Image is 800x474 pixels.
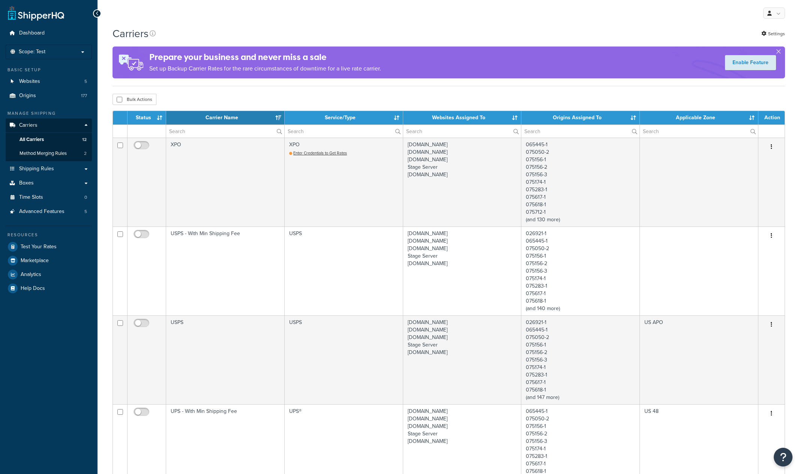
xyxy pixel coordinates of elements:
a: Boxes [6,176,92,190]
span: All Carriers [20,136,44,143]
a: Analytics [6,268,92,281]
a: Settings [761,28,785,39]
span: Enter Credentials to Get Rates [293,150,347,156]
span: Boxes [19,180,34,186]
li: Method Merging Rules [6,147,92,160]
a: ShipperHQ Home [8,6,64,21]
span: Time Slots [19,194,43,201]
span: Marketplace [21,258,49,264]
a: Enter Credentials to Get Rates [289,150,347,156]
th: Applicable Zone: activate to sort column ascending [640,111,758,124]
a: Time Slots 0 [6,190,92,204]
span: 5 [84,208,87,215]
span: 5 [84,78,87,85]
td: [DOMAIN_NAME] [DOMAIN_NAME] [DOMAIN_NAME] Stage Server [DOMAIN_NAME] [403,138,522,226]
td: USPS [285,226,403,315]
td: US APO [640,315,758,404]
span: Advanced Features [19,208,65,215]
a: Origins 177 [6,89,92,103]
td: 065445-1 075050-2 075156-1 075156-2 075156-3 075174-1 075283-1 075617-1 075618-1 075712-1 (and 13... [521,138,640,226]
a: Method Merging Rules 2 [6,147,92,160]
td: 026921-1 065445-1 075050-2 075156-1 075156-2 075156-3 075174-1 075283-1 075617-1 075618-1 (and 14... [521,315,640,404]
span: Carriers [19,122,38,129]
a: Enable Feature [725,55,776,70]
a: Dashboard [6,26,92,40]
a: Help Docs [6,282,92,295]
span: Help Docs [21,285,45,292]
a: Marketplace [6,254,92,267]
a: Carriers [6,118,92,132]
input: Search [166,125,284,138]
div: Resources [6,232,92,238]
li: Carriers [6,118,92,161]
a: Websites 5 [6,75,92,88]
td: [DOMAIN_NAME] [DOMAIN_NAME] [DOMAIN_NAME] Stage Server [DOMAIN_NAME] [403,226,522,315]
span: Origins [19,93,36,99]
span: Test Your Rates [21,244,57,250]
span: 2 [84,150,87,157]
li: Origins [6,89,92,103]
span: Websites [19,78,40,85]
a: Shipping Rules [6,162,92,176]
td: USPS - With Min Shipping Fee [166,226,285,315]
a: Test Your Rates [6,240,92,253]
span: Analytics [21,271,41,278]
td: XPO [166,138,285,226]
input: Search [521,125,639,138]
span: 177 [81,93,87,99]
li: Advanced Features [6,205,92,219]
li: All Carriers [6,133,92,147]
td: [DOMAIN_NAME] [DOMAIN_NAME] [DOMAIN_NAME] Stage Server [DOMAIN_NAME] [403,315,522,404]
input: Search [285,125,403,138]
input: Search [403,125,521,138]
th: Websites Assigned To: activate to sort column ascending [403,111,522,124]
input: Search [640,125,758,138]
th: Carrier Name: activate to sort column ascending [166,111,285,124]
h4: Prepare your business and never miss a sale [149,51,381,63]
span: 0 [84,194,87,201]
td: XPO [285,138,403,226]
td: 026921-1 065445-1 075050-2 075156-1 075156-2 075156-3 075174-1 075283-1 075617-1 075618-1 (and 14... [521,226,640,315]
th: Origins Assigned To: activate to sort column ascending [521,111,640,124]
span: Scope: Test [19,49,45,55]
span: Method Merging Rules [20,150,67,157]
td: USPS [285,315,403,404]
span: Dashboard [19,30,45,36]
span: Shipping Rules [19,166,54,172]
a: All Carriers 12 [6,133,92,147]
img: ad-rules-rateshop-fe6ec290ccb7230408bd80ed9643f0289d75e0ffd9eb532fc0e269fcd187b520.png [113,46,149,78]
div: Basic Setup [6,67,92,73]
button: Bulk Actions [113,94,156,105]
li: Websites [6,75,92,88]
span: 12 [82,136,87,143]
th: Status: activate to sort column ascending [128,111,166,124]
h1: Carriers [113,26,149,41]
td: USPS [166,315,285,404]
th: Action [758,111,785,124]
li: Time Slots [6,190,92,204]
button: Open Resource Center [774,448,792,466]
a: Advanced Features 5 [6,205,92,219]
p: Set up Backup Carrier Rates for the rare circumstances of downtime for a live rate carrier. [149,63,381,74]
th: Service/Type: activate to sort column ascending [285,111,403,124]
div: Manage Shipping [6,110,92,117]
